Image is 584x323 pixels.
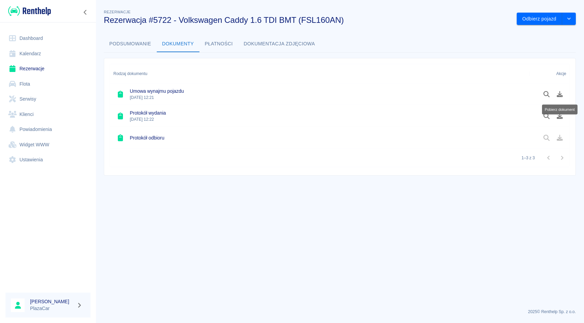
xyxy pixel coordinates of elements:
[5,107,91,122] a: Klienci
[5,91,91,107] a: Serwisy
[5,76,91,92] a: Flota
[130,116,166,122] p: [DATE] 12:22
[113,64,147,83] div: Rodzaj dokumentu
[530,64,570,83] div: Akcje
[30,305,74,312] p: PlazaCar
[522,155,535,161] p: 1–3 z 3
[5,122,91,137] a: Powiadomienia
[553,110,567,122] button: Pobierz dokument
[104,10,130,14] span: Rezerwacje
[130,109,166,116] h6: Protokół wydania
[130,134,164,141] h6: Protokół odbioru
[199,36,238,52] button: Płatności
[562,13,576,25] button: drop-down
[30,298,74,305] h6: [PERSON_NAME]
[540,88,553,100] button: Podgląd dokumentu
[80,8,91,17] button: Zwiń nawigację
[5,152,91,167] a: Ustawienia
[157,36,199,52] button: Dokumenty
[540,110,553,122] button: Podgląd dokumentu
[8,5,51,17] img: Renthelp logo
[238,36,321,52] button: Dokumentacja zdjęciowa
[104,15,511,25] h3: Rezerwacja #5722 - Volkswagen Caddy 1.6 TDI BMT (FSL160AN)
[130,88,184,94] h6: Umowa wynajmu pojazdu
[104,36,157,52] button: Podsumowanie
[5,31,91,46] a: Dashboard
[110,64,530,83] div: Rodzaj dokumentu
[5,137,91,152] a: Widget WWW
[5,5,51,17] a: Renthelp logo
[553,88,567,100] button: Pobierz dokument
[104,309,576,315] p: 2025 © Renthelp Sp. z o.o.
[5,61,91,76] a: Rezerwacje
[542,105,578,115] div: Pobierz dokument
[130,94,184,101] p: [DATE] 12:21
[5,46,91,61] a: Kalendarz
[556,64,566,83] div: Akcje
[517,13,562,25] button: Odbierz pojazd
